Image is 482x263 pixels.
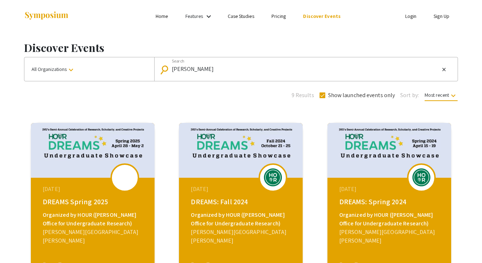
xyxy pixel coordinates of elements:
div: Organized by HOUR ([PERSON_NAME] Office for Undergraduate Research) [191,211,293,228]
img: dreams-fall-2024_eventLogo_ff6658_.png [262,168,284,186]
button: Most recent [419,89,463,101]
span: 9 Results [292,91,314,100]
img: dreams-spring-2024_eventCoverPhoto_ffb700__thumb.jpg [327,123,451,178]
a: Sign Up [434,13,449,19]
mat-icon: keyboard_arrow_down [449,91,458,100]
a: Login [405,13,417,19]
div: [DATE] [191,185,293,193]
h1: Discover Events [24,41,458,54]
span: Most recent [425,92,458,101]
div: Organized by HOUR ([PERSON_NAME] Office for Undergraduate Research) [43,211,145,228]
div: [DATE] [339,185,441,193]
mat-icon: Search [161,63,171,76]
img: dreams-spring-2025_eventCoverPhoto_df4d26__thumb.jpg [31,123,155,178]
mat-icon: close [441,66,447,73]
button: Clear [440,65,448,74]
a: Pricing [271,13,286,19]
a: Case Studies [228,13,254,19]
div: [DATE] [43,185,145,193]
span: Sort by: [400,91,419,100]
div: DREAMS: Spring 2024 [339,196,441,207]
span: Show launched events only [328,91,395,100]
a: Features [185,13,203,19]
img: dreams-spring-2024_eventLogo_346f6f_.png [411,168,432,186]
mat-icon: keyboard_arrow_down [67,66,75,74]
a: Home [156,13,168,19]
img: Symposium by ForagerOne [24,11,69,21]
span: All Organizations [32,66,75,72]
img: dreams-fall-2024_eventCoverPhoto_0caa39__thumb.jpg [179,123,303,178]
div: DREAMS Spring 2025 [43,196,145,207]
mat-icon: Expand Features list [204,12,213,21]
div: Organized by HOUR ([PERSON_NAME] Office for Undergraduate Research) [339,211,441,228]
div: [PERSON_NAME][GEOGRAPHIC_DATA][PERSON_NAME] [339,228,441,245]
div: DREAMS: Fall 2024 [191,196,293,207]
input: Looking for something specific? [172,66,439,72]
button: All Organizations [24,57,154,81]
div: [PERSON_NAME][GEOGRAPHIC_DATA][PERSON_NAME] [43,228,145,245]
a: Discover Events [303,13,341,19]
div: [PERSON_NAME][GEOGRAPHIC_DATA][PERSON_NAME] [191,228,293,245]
